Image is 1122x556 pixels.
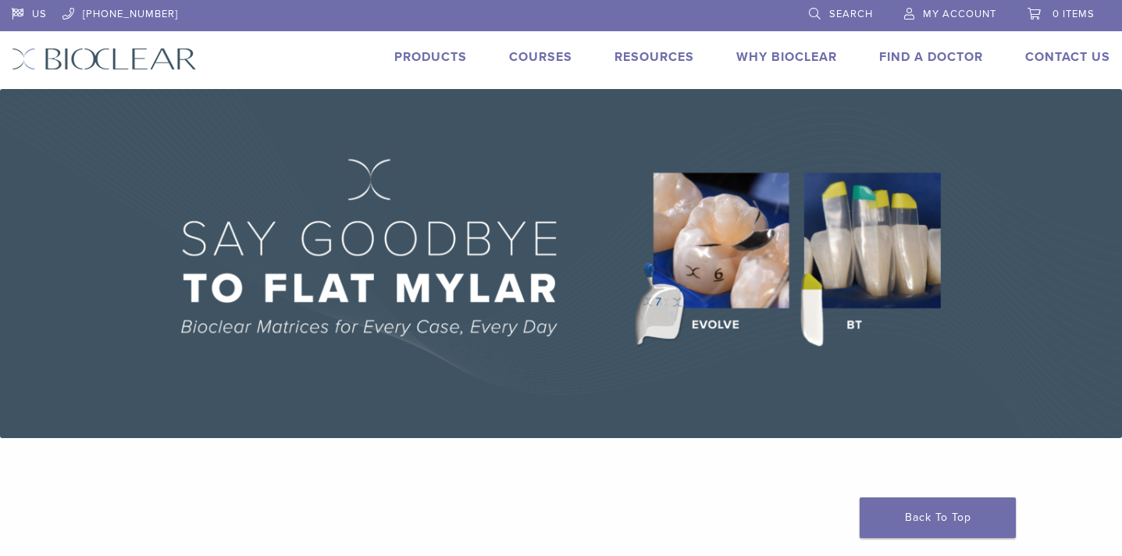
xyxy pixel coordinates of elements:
a: Why Bioclear [736,49,837,65]
img: Bioclear [12,48,197,70]
span: Search [829,8,873,20]
a: Courses [509,49,572,65]
a: Back To Top [860,497,1016,538]
a: Resources [614,49,694,65]
span: 0 items [1053,8,1095,20]
a: Contact Us [1025,49,1110,65]
span: My Account [923,8,996,20]
a: Products [394,49,467,65]
a: Find A Doctor [879,49,983,65]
